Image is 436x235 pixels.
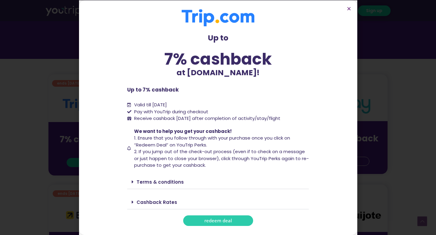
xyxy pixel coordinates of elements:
[204,218,232,223] span: redeem deal
[127,32,309,44] p: Up to
[134,115,280,121] span: Receive cashback [DATE] after completion of activity/stay/flight
[134,128,232,134] span: We want to help you get your cashback!
[127,51,309,67] div: 7% cashback
[127,195,309,209] div: Cashback Rates
[137,179,184,185] a: Terms & conditions
[183,215,253,226] a: redeem deal
[347,6,351,11] a: Close
[133,108,208,115] span: Pay with YouTrip during checkout
[134,148,309,168] span: 2. If you jump out of the check-out process (even if to check on a message or just happen to clos...
[137,199,177,205] a: Cashback Rates
[127,175,309,189] div: Terms & conditions
[127,86,179,93] b: Up to 7% cashback
[127,67,309,79] p: at [DOMAIN_NAME]!
[134,135,290,148] span: 1. Ensure that you follow through with your purchase once you click on “Redeem Deal” on YouTrip P...
[134,101,167,108] span: Valid till [DATE]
